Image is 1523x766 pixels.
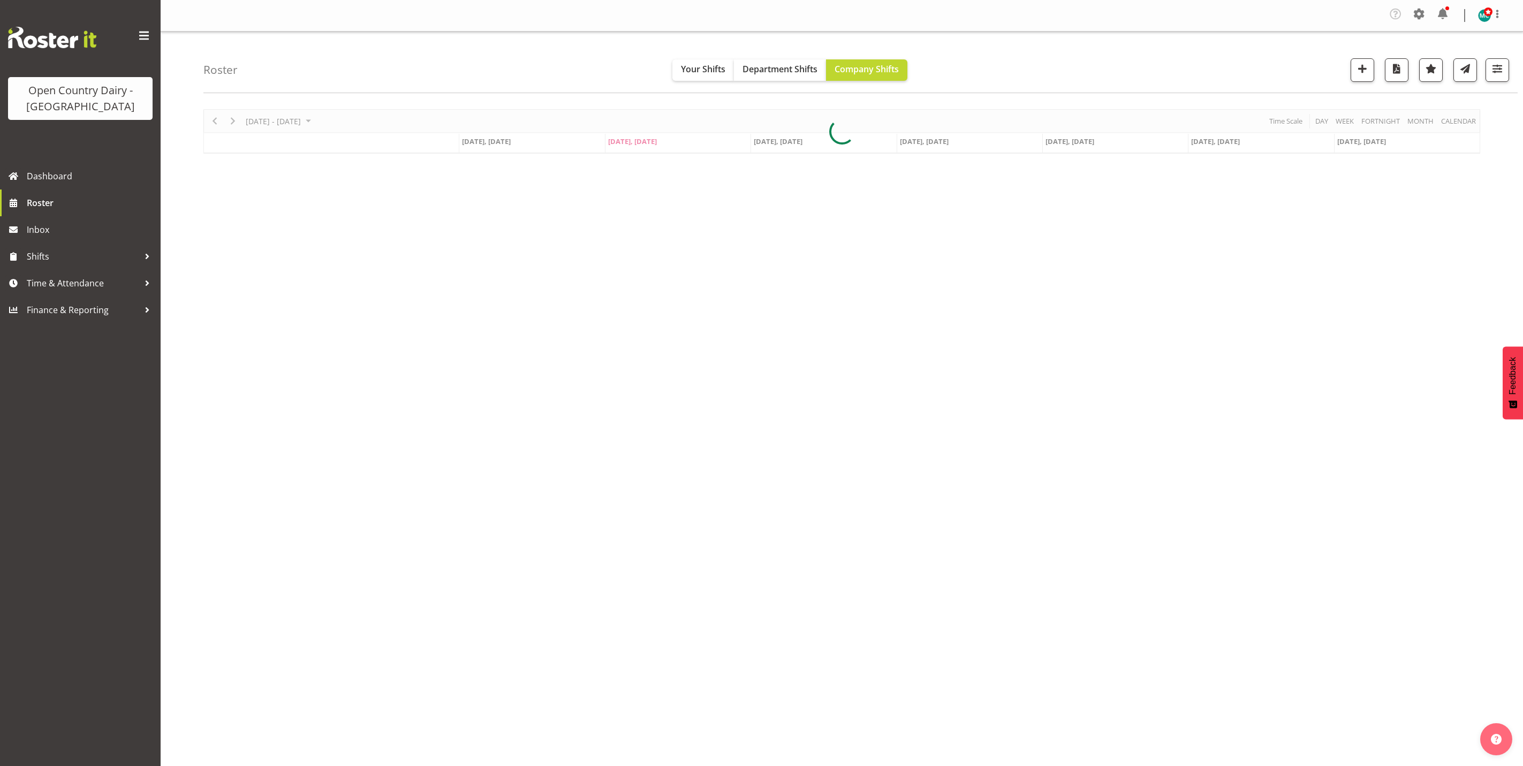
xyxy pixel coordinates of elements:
[1486,58,1509,82] button: Filter Shifts
[835,63,899,75] span: Company Shifts
[1419,58,1443,82] button: Highlight an important date within the roster.
[27,168,155,184] span: Dashboard
[734,59,826,81] button: Department Shifts
[826,59,907,81] button: Company Shifts
[19,82,142,115] div: Open Country Dairy - [GEOGRAPHIC_DATA]
[742,63,817,75] span: Department Shifts
[27,195,155,211] span: Roster
[27,302,139,318] span: Finance & Reporting
[27,275,139,291] span: Time & Attendance
[1351,58,1374,82] button: Add a new shift
[681,63,725,75] span: Your Shifts
[27,248,139,264] span: Shifts
[1385,58,1408,82] button: Download a PDF of the roster according to the set date range.
[1508,357,1518,395] span: Feedback
[1453,58,1477,82] button: Send a list of all shifts for the selected filtered period to all rostered employees.
[1503,346,1523,419] button: Feedback - Show survey
[672,59,734,81] button: Your Shifts
[203,64,238,76] h4: Roster
[27,222,155,238] span: Inbox
[1478,9,1491,22] img: michael-campbell11468.jpg
[8,27,96,48] img: Rosterit website logo
[1491,734,1502,745] img: help-xxl-2.png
